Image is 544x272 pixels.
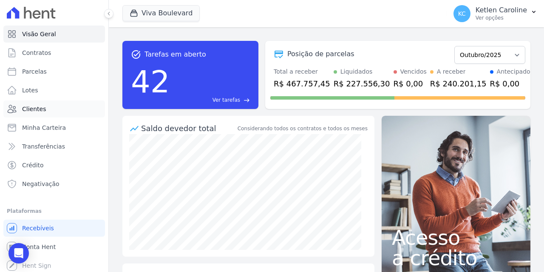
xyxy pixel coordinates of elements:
span: Tarefas em aberto [144,49,206,60]
span: Negativação [22,180,59,188]
p: Ketlen Caroline [476,6,527,14]
a: Recebíveis [3,220,105,237]
div: Vencidos [400,67,427,76]
span: Transferências [22,142,65,151]
span: Parcelas [22,67,47,76]
span: Minha Carteira [22,123,66,132]
a: Minha Carteira [3,119,105,136]
span: Ver tarefas [212,96,240,104]
span: task_alt [131,49,141,60]
div: R$ 227.556,30 [334,78,390,89]
div: Plataformas [7,206,102,216]
p: Ver opções [476,14,527,21]
span: Conta Hent [22,243,56,251]
a: Clientes [3,100,105,117]
span: a crédito [392,248,520,268]
span: Visão Geral [22,30,56,38]
button: KC Ketlen Caroline Ver opções [447,2,544,26]
a: Visão Geral [3,26,105,43]
div: Liquidados [340,67,373,76]
div: Posição de parcelas [287,49,354,59]
a: Parcelas [3,63,105,80]
div: Considerando todos os contratos e todos os meses [238,125,368,132]
span: Crédito [22,161,44,169]
span: KC [458,11,466,17]
div: R$ 0,00 [490,78,530,89]
div: R$ 0,00 [394,78,427,89]
span: Contratos [22,49,51,57]
div: Saldo devedor total [141,123,236,134]
button: Viva Boulevard [122,5,200,21]
span: Lotes [22,86,38,94]
div: Open Intercom Messenger [8,243,29,263]
span: Clientes [22,105,46,113]
a: Contratos [3,44,105,61]
div: R$ 467.757,45 [274,78,330,89]
a: Conta Hent [3,238,105,255]
span: Recebíveis [22,224,54,232]
a: Negativação [3,175,105,192]
div: Antecipado [497,67,530,76]
span: Acesso [392,227,520,248]
a: Transferências [3,138,105,155]
a: Ver tarefas east [173,96,250,104]
a: Crédito [3,157,105,174]
div: R$ 240.201,15 [430,78,487,89]
div: Total a receber [274,67,330,76]
div: A receber [437,67,466,76]
div: 42 [131,60,170,104]
span: east [244,97,250,103]
a: Lotes [3,82,105,99]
